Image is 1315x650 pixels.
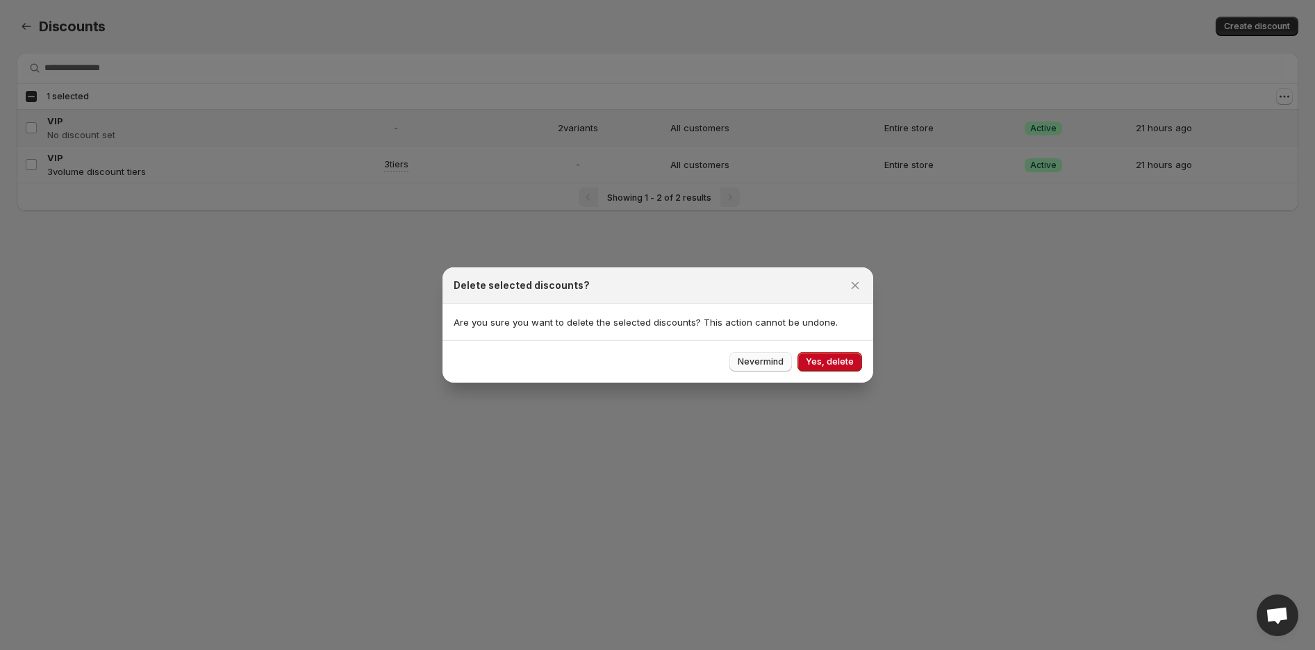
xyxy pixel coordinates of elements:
[454,278,590,292] h2: Delete selected discounts?
[454,315,862,329] p: Are you sure you want to delete the selected discounts? This action cannot be undone.
[729,352,792,372] button: Nevermind
[806,356,854,367] span: Yes, delete
[738,356,784,367] span: Nevermind
[1257,594,1298,636] a: Open chat
[797,352,862,372] button: Yes, delete
[845,276,865,295] button: Close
